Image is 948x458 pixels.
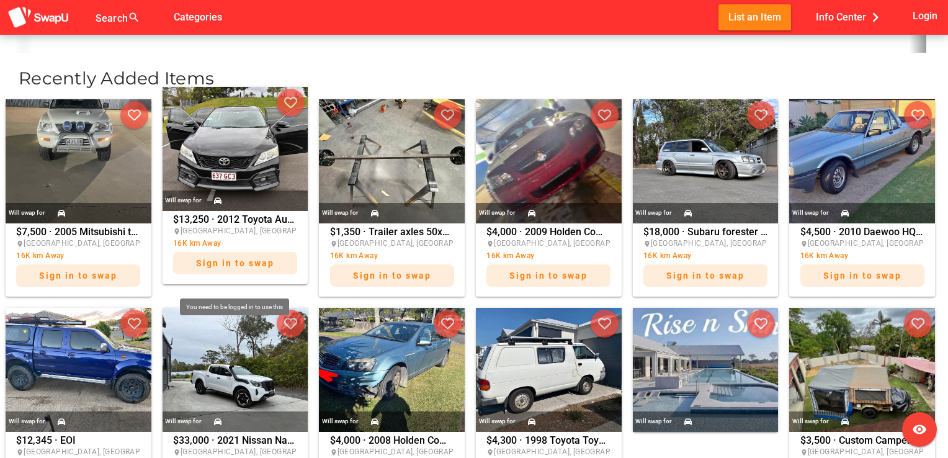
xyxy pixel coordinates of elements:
span: Sign in to swap [823,271,901,281]
i: place [173,228,181,235]
img: nicholas.robertson%2Bfacebook%40swapu.com.au%2F718485001101940%2F718485001101940-photo-0.jpg [319,308,465,432]
span: 16K km Away [16,251,64,260]
span: [GEOGRAPHIC_DATA], [GEOGRAPHIC_DATA] [24,447,178,456]
span: Sign in to swap [666,271,745,281]
div: Will swap for [792,206,829,220]
img: nicholas.robertson%2Bfacebook%40swapu.com.au%2F760885963776443%2F760885963776443-photo-0.jpg [476,99,622,223]
i: chevron_right [866,8,885,27]
span: Info Center [816,7,885,27]
div: Will swap for [322,415,359,428]
i: visibility [912,422,927,437]
img: nicholas.robertson%2Bfacebook%40swapu.com.au%2F763590923034490%2F763590923034490-photo-0.jpg [319,99,465,223]
span: Sign in to swap [39,271,117,281]
div: Will swap for [635,415,672,428]
span: [GEOGRAPHIC_DATA], [GEOGRAPHIC_DATA] [494,447,648,456]
a: Will swap for [630,308,782,432]
span: Categories [174,7,222,27]
span: [GEOGRAPHIC_DATA], [GEOGRAPHIC_DATA] [494,239,648,248]
button: Login [910,4,941,27]
i: place [800,449,808,456]
img: nicholas.robertson%2Bfacebook%40swapu.com.au%2F797432119622515%2F797432119622515-photo-0.jpg [163,87,308,211]
a: Will swap for$1,350 · Trailer axles 50x50 solid 4000 kg 94 inch 10 inch brakes Ford stud [PERSON_... [316,99,468,297]
a: Will swap for$7,500 · 2005 Mitsubishi triton GLXR 2.8 turbo diesel[GEOGRAPHIC_DATA], [GEOGRAPHIC_... [2,99,154,297]
i: place [800,240,808,248]
i: place [330,449,338,456]
div: Will swap for [165,415,202,428]
i: place [16,240,24,248]
span: Recently Added Items [19,68,214,89]
span: [GEOGRAPHIC_DATA], [GEOGRAPHIC_DATA] [181,227,335,235]
div: Will swap for [479,415,516,428]
div: $4,500 · 2010 Daewoo HQ holden [800,227,924,293]
span: 16K km Away [643,251,691,260]
span: [GEOGRAPHIC_DATA], [GEOGRAPHIC_DATA] [338,447,492,456]
img: nicholas.robertson%2Bfacebook%40swapu.com.au%2F726411517063966%2F726411517063966-photo-0.jpg [163,308,308,432]
i: place [16,449,24,456]
div: Will swap for [479,206,516,220]
span: Sign in to swap [196,258,274,268]
img: nicholas.robertson%2Bfacebook%40swapu.com.au%2F656548490827182%2F656548490827182-photo-0.jpg [633,308,779,432]
img: nicholas.robertson%2Bfacebook%40swapu.com.au%2F799073249152025%2F799073249152025-photo-0.jpg [6,99,151,223]
span: 16K km Away [486,251,534,260]
div: Will swap for [792,415,829,428]
span: Sign in to swap [509,271,588,281]
div: $4,000 · 2009 Holden Commodore [486,227,610,293]
img: nicholas.robertson%2Bfacebook%40swapu.com.au%2F759554766478796%2F759554766478796-photo-0.jpg [633,99,779,223]
button: Info Center [806,4,895,30]
div: Will swap for [165,194,202,207]
img: nicholas.robertson%2Bfacebook%40swapu.com.au%2F678823811904880%2F678823811904880-photo-0.jpg [476,308,622,432]
i: place [330,240,338,248]
span: 16K km Away [173,239,221,248]
i: false [155,10,170,25]
span: [GEOGRAPHIC_DATA], [GEOGRAPHIC_DATA] [651,239,805,248]
a: Will swap for$13,250 · 2012 Toyota Aurion[GEOGRAPHIC_DATA], [GEOGRAPHIC_DATA]16K km AwaySign in t... [159,99,311,297]
div: $1,350 · Trailer axles 50x50 solid 4000 kg 94 inch 10 inch brakes Ford stud [PERSON_NAME]. [330,227,454,293]
span: [GEOGRAPHIC_DATA], [GEOGRAPHIC_DATA] [181,447,335,456]
div: $18,000 · Subaru forester 03 xt "built" [643,227,767,293]
div: Will swap for [9,415,45,428]
a: Will swap for$18,000 · Subaru forester 03 xt "built"[GEOGRAPHIC_DATA], [GEOGRAPHIC_DATA]16K km Aw... [630,99,782,297]
a: Will swap for$4,500 · 2010 Daewoo HQ holden[GEOGRAPHIC_DATA], [GEOGRAPHIC_DATA]16K km AwaySign in... [786,99,938,297]
img: nicholas.robertson%2Bfacebook%40swapu.com.au%2F729306613208576%2F729306613208576-photo-0.jpg [6,308,151,432]
img: aSD8y5uGLpzPJLYTcYcjNu3laj1c05W5KWf0Ds+Za8uybjssssuu+yyyy677LKX2n+PWMSDJ9a87AAAAABJRU5ErkJggg== [7,6,69,29]
div: $7,500 · 2005 Mitsubishi triton GLXR 2.8 turbo diesel [16,227,140,293]
span: Login [913,7,937,24]
span: [GEOGRAPHIC_DATA], [GEOGRAPHIC_DATA] [24,239,178,248]
span: 16K km Away [330,251,378,260]
button: Categories [164,4,232,30]
span: List an Item [728,9,781,25]
span: [GEOGRAPHIC_DATA], [GEOGRAPHIC_DATA] [338,239,492,248]
span: 16K km Away [800,251,848,260]
div: $13,250 · 2012 Toyota Aurion [173,215,297,281]
div: Will swap for [635,206,672,220]
i: place [173,449,181,456]
button: List an Item [718,4,791,30]
div: Will swap for [322,206,359,220]
a: Will swap for$4,000 · 2009 Holden Commodore[GEOGRAPHIC_DATA], [GEOGRAPHIC_DATA]16K km AwaySign in... [473,99,625,297]
i: place [643,240,651,248]
span: Sign in to swap [353,271,431,281]
img: nicholas.robertson%2Bfacebook%40swapu.com.au%2F753635670481333%2F753635670481333-photo-0.jpg [789,99,935,223]
i: place [486,240,494,248]
i: place [486,449,494,456]
div: Will swap for [9,206,45,220]
a: Categories [164,11,232,22]
img: nicholas.robertson%2Bfacebook%40swapu.com.au%2F636169502509907%2F636169502509907-photo-0.jpg [789,308,935,432]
